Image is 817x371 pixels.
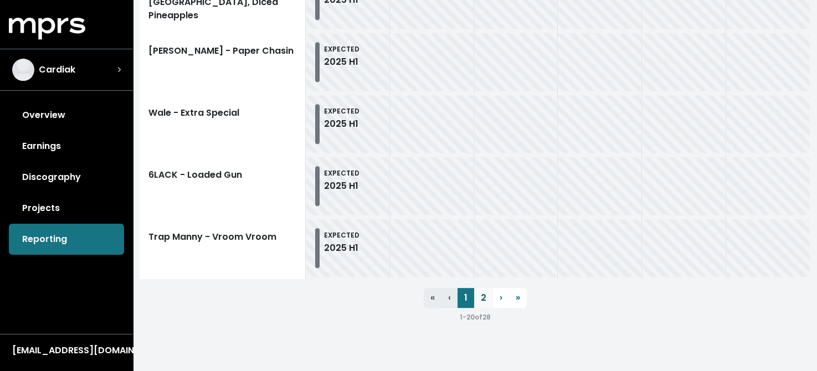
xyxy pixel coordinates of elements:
a: 1 [458,288,474,308]
small: EXPECTED [324,230,359,240]
div: 2025 H1 [324,241,359,255]
div: 2025 H1 [324,179,359,193]
img: The selected account / producer [12,59,34,81]
div: 2025 H1 [324,117,359,131]
button: [EMAIL_ADDRESS][DOMAIN_NAME] [9,343,124,358]
a: Discography [9,162,124,193]
a: [PERSON_NAME] - Paper Chasin [140,31,306,93]
a: Projects [9,193,124,224]
a: Trap Manny - Vroom Vroom [140,217,306,279]
a: Overview [9,100,124,131]
small: 1 - 20 of 28 [460,312,491,322]
a: Wale - Extra Special [140,93,306,155]
small: EXPECTED [324,44,359,54]
a: mprs logo [9,22,85,34]
a: 6LACK - Loaded Gun [140,155,306,217]
span: » [516,291,520,304]
span: › [500,291,502,304]
div: 2025 H1 [324,55,359,69]
small: EXPECTED [324,106,359,116]
small: EXPECTED [324,168,359,178]
a: Earnings [9,131,124,162]
span: Cardiak [39,63,75,76]
div: [EMAIL_ADDRESS][DOMAIN_NAME] [12,344,121,357]
a: 2 [474,288,493,308]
